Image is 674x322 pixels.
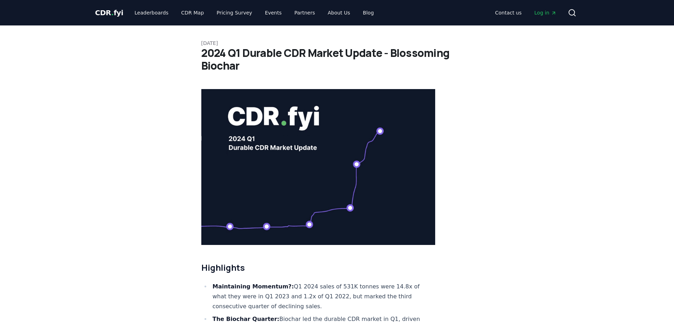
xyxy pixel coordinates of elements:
strong: Maintaining Momentum?: [213,283,294,290]
a: About Us [322,6,356,19]
h2: Highlights [201,262,436,273]
img: blog post image [201,89,436,245]
p: [DATE] [201,40,473,47]
li: Q1 2024 sales of 531K tonnes were 14.8x of what they were in Q1 2023 and 1.2x of Q1 2022, but mar... [211,282,436,311]
nav: Main [489,6,562,19]
a: Events [259,6,287,19]
span: CDR fyi [95,8,123,17]
a: Blog [357,6,380,19]
a: Log in [529,6,562,19]
h1: 2024 Q1 Durable CDR Market Update - Blossoming Biochar [201,47,473,72]
nav: Main [129,6,379,19]
a: Contact us [489,6,527,19]
a: Pricing Survey [211,6,258,19]
a: Leaderboards [129,6,174,19]
a: Partners [289,6,321,19]
span: Log in [534,9,556,16]
a: CDR Map [175,6,209,19]
span: . [111,8,114,17]
a: CDR.fyi [95,8,123,18]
